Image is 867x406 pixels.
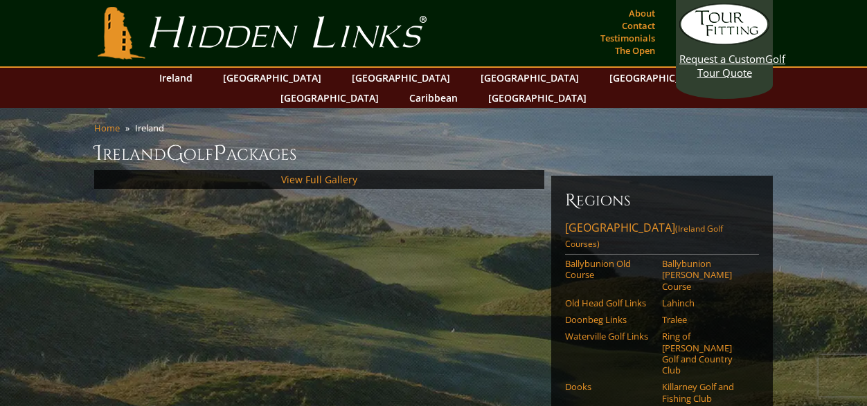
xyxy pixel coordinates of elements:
[565,258,653,281] a: Ballybunion Old Course
[565,297,653,308] a: Old Head Golf Links
[402,88,465,108] a: Caribbean
[94,122,120,134] a: Home
[281,173,357,186] a: View Full Gallery
[94,140,773,167] h1: Ireland olf ackages
[274,88,386,108] a: [GEOGRAPHIC_DATA]
[565,314,653,325] a: Doonbeg Links
[565,220,759,255] a: [GEOGRAPHIC_DATA](Ireland Golf Courses)
[679,3,769,80] a: Request a CustomGolf Tour Quote
[152,68,199,88] a: Ireland
[474,68,586,88] a: [GEOGRAPHIC_DATA]
[565,381,653,392] a: Dooks
[213,140,226,167] span: P
[662,381,750,404] a: Killarney Golf and Fishing Club
[597,28,659,48] a: Testimonials
[662,331,750,376] a: Ring of [PERSON_NAME] Golf and Country Club
[565,190,759,212] h6: Regions
[345,68,457,88] a: [GEOGRAPHIC_DATA]
[602,68,715,88] a: [GEOGRAPHIC_DATA]
[662,297,750,308] a: Lahinch
[565,331,653,342] a: Waterville Golf Links
[481,88,593,108] a: [GEOGRAPHIC_DATA]
[679,52,765,66] span: Request a Custom
[662,314,750,325] a: Tralee
[618,16,659,35] a: Contact
[625,3,659,23] a: About
[135,122,170,134] li: Ireland
[166,140,184,167] span: G
[662,258,750,292] a: Ballybunion [PERSON_NAME] Course
[216,68,328,88] a: [GEOGRAPHIC_DATA]
[611,41,659,60] a: The Open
